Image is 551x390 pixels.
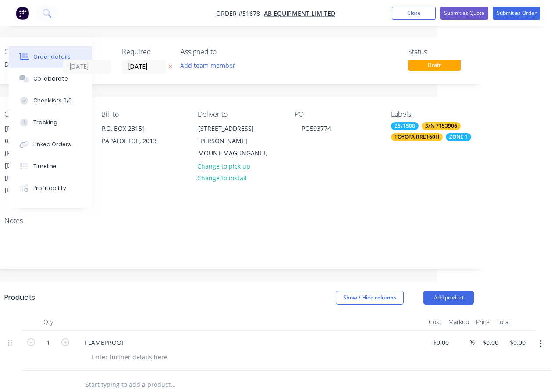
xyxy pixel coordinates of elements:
div: Total [493,313,513,331]
div: [STREET_ADDRESS][PERSON_NAME]MOUNT MAGUNGANUI, [191,122,278,160]
button: Show / Hide columns [336,291,404,305]
button: Close [392,7,436,20]
button: Linked Orders [9,134,92,155]
div: 021 528 752 [5,135,78,147]
div: Profitability [33,184,66,192]
button: Change to install [193,172,252,184]
span: Order #51678 - [216,9,264,18]
div: Qty [22,313,75,331]
button: Collaborate [9,68,92,90]
div: P.O. BOX 23151 [102,123,174,135]
button: Add product [423,291,474,305]
div: [STREET_ADDRESS][PERSON_NAME] [198,123,271,147]
div: TOYOTA RRE160H [391,133,443,141]
div: Bill to [101,110,184,119]
div: P.O. BOX 23151PAPATOETOE, 2013 [94,122,182,150]
div: Collaborate [33,75,68,83]
div: Markup [445,313,473,331]
div: [PERSON_NAME][EMAIL_ADDRESS][PERSON_NAME][DOMAIN_NAME] [5,147,78,196]
div: FLAMEPROOF [78,336,132,349]
div: ZONE 1 [446,133,471,141]
div: Assigned to [181,48,268,56]
div: Notes [4,217,474,225]
button: Profitability [9,177,92,199]
div: Labels [391,110,474,119]
button: Order details [9,46,92,68]
div: Deb [4,60,53,69]
div: 25/1508 [391,122,419,130]
button: Add team member [176,60,240,71]
div: Checklists 0/0 [33,97,72,105]
div: Products [4,292,35,303]
div: S/N 7153906 [422,122,461,130]
span: % [469,337,475,348]
div: Price [473,313,493,331]
div: PO593774 [295,122,338,135]
img: Factory [16,7,29,20]
div: PO [295,110,377,119]
div: Order details [33,53,71,61]
div: Created by [4,48,53,56]
div: Contact [4,110,87,119]
button: Tracking [9,112,92,134]
div: Timeline [33,162,57,170]
div: Required [122,48,170,56]
div: [PERSON_NAME] [5,123,78,135]
div: Linked Orders [33,141,71,148]
a: AB EQUIPMENT LIMITED [264,9,335,18]
div: Cost [425,313,445,331]
button: Submit as Order [493,7,540,20]
div: Status [408,48,474,56]
button: Timeline [9,155,92,177]
button: Add team member [181,60,240,71]
button: Change to pick up [193,160,255,172]
button: Submit as Quote [440,7,488,20]
div: Tracking [33,119,57,126]
div: PAPATOETOE, 2013 [102,135,174,147]
button: Checklists 0/0 [9,90,92,112]
span: Draft [408,60,461,70]
div: MOUNT MAGUNGANUI, [198,147,271,159]
div: Deliver to [198,110,281,119]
